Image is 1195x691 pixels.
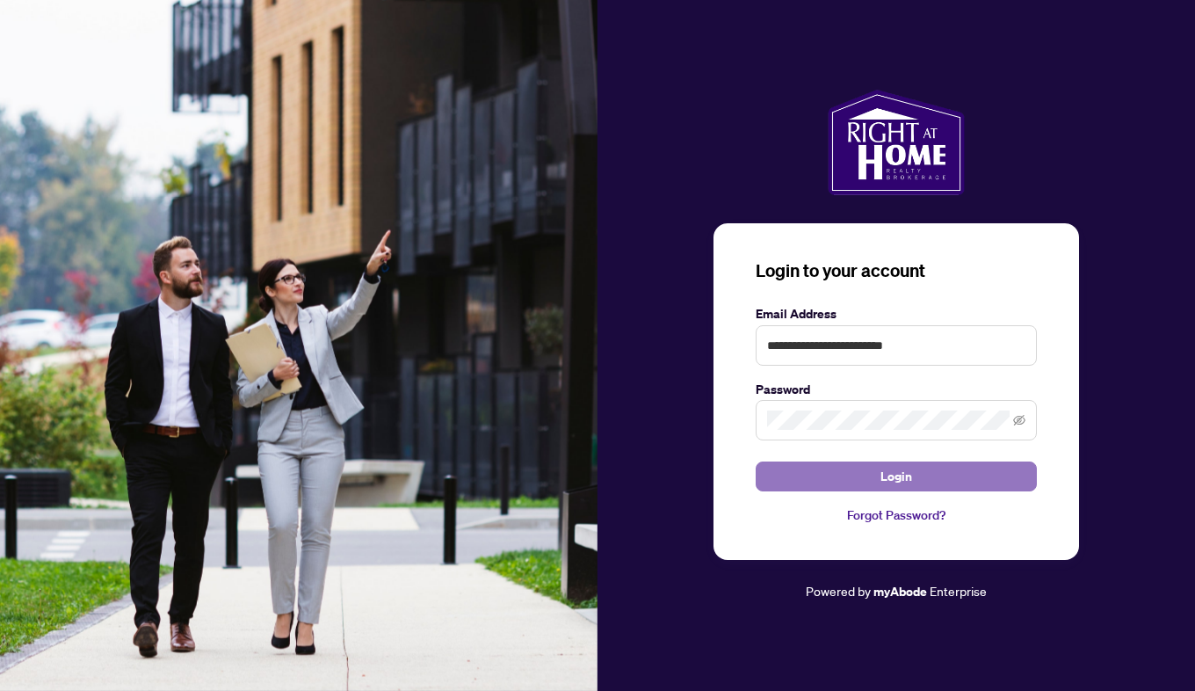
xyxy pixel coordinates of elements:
[880,462,912,491] span: Login
[1013,414,1025,426] span: eye-invisible
[756,380,1037,399] label: Password
[828,90,964,195] img: ma-logo
[806,583,871,599] span: Powered by
[930,583,987,599] span: Enterprise
[756,258,1037,283] h3: Login to your account
[756,462,1037,491] button: Login
[873,582,927,601] a: myAbode
[756,304,1037,324] label: Email Address
[756,506,1037,525] a: Forgot Password?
